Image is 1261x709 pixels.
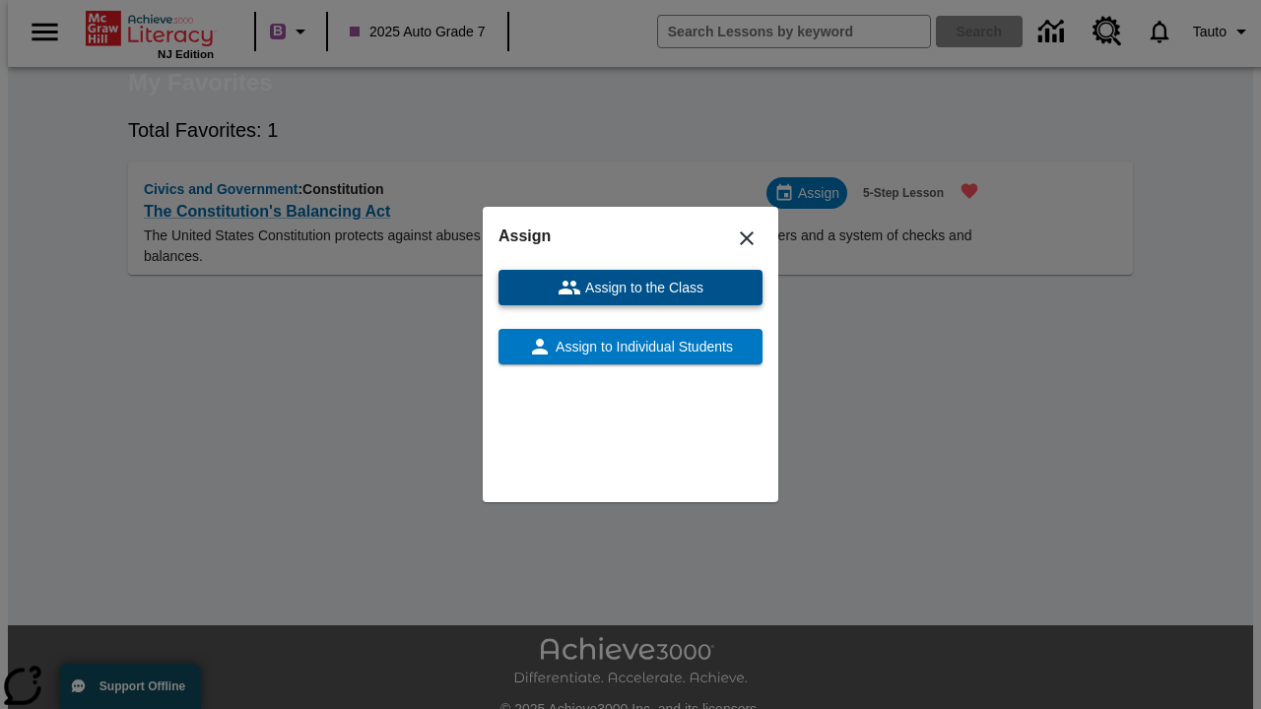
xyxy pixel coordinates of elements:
[723,215,770,262] button: Close
[498,329,763,364] button: Assign to Individual Students
[581,278,703,298] span: Assign to the Class
[552,337,733,357] span: Assign to Individual Students
[498,270,763,305] button: Assign to the Class
[498,223,763,250] h6: Assign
